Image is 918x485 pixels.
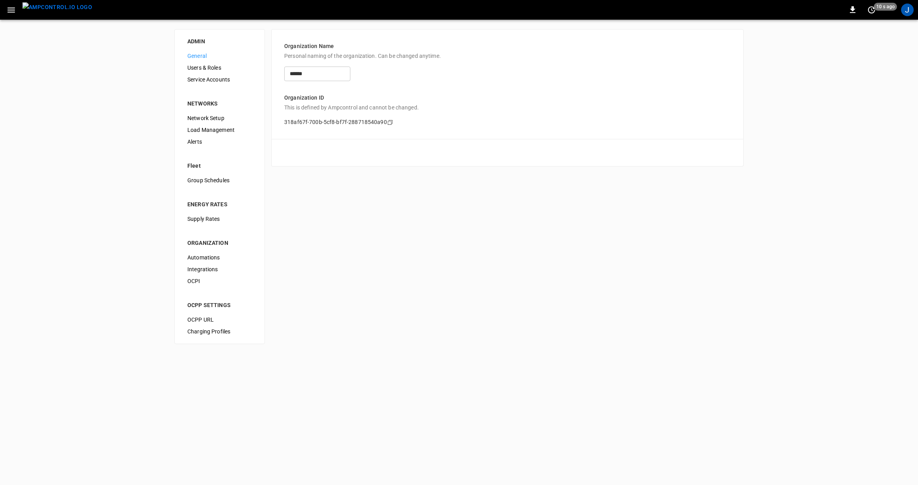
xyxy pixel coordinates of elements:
span: Group Schedules [187,176,252,185]
div: ENERGY RATES [187,200,252,208]
span: Charging Profiles [187,328,252,336]
div: ORGANIZATION [187,239,252,247]
div: Group Schedules [181,174,258,186]
div: Integrations [181,263,258,275]
div: Network Setup [181,112,258,124]
span: Network Setup [187,114,252,122]
div: Charging Profiles [181,326,258,337]
span: Users & Roles [187,64,252,72]
p: 318af67f-700b-5cf8-bf7f-288718540a90 [284,118,387,126]
span: Integrations [187,265,252,274]
div: ADMIN [187,37,252,45]
button: set refresh interval [865,4,878,16]
div: OCPP URL [181,314,258,326]
span: 10 s ago [874,3,897,11]
span: OCPP URL [187,316,252,324]
div: OCPI [181,275,258,287]
p: Organization ID [284,94,731,102]
img: ampcontrol.io logo [22,2,92,12]
p: Organization Name [284,42,731,50]
span: Service Accounts [187,76,252,84]
span: Supply Rates [187,215,252,223]
div: Automations [181,252,258,263]
span: OCPI [187,277,252,285]
span: General [187,52,252,60]
div: Supply Rates [181,213,258,225]
span: Load Management [187,126,252,134]
div: General [181,50,258,62]
div: Service Accounts [181,74,258,85]
span: Automations [187,254,252,262]
div: profile-icon [901,4,914,16]
div: NETWORKS [187,100,252,107]
p: This is defined by Ampcontrol and cannot be changed. [284,104,731,112]
div: Fleet [187,162,252,170]
div: Load Management [181,124,258,136]
div: copy [387,118,394,127]
div: Users & Roles [181,62,258,74]
div: Alerts [181,136,258,148]
p: Personal naming of the organization. Can be changed anytime. [284,52,731,60]
span: Alerts [187,138,252,146]
div: OCPP SETTINGS [187,301,252,309]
